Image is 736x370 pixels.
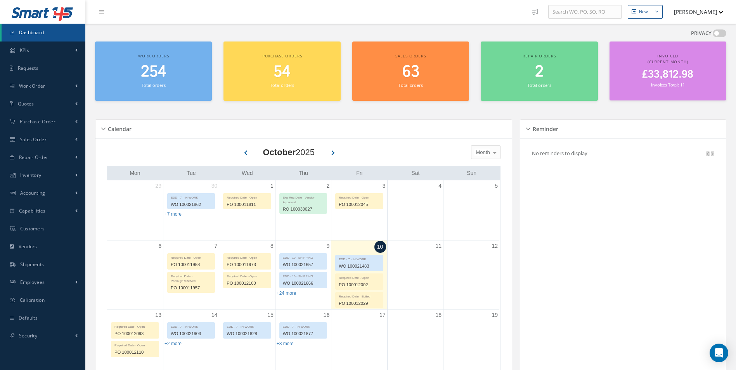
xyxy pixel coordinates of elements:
[107,180,163,240] td: September 29, 2025
[95,41,212,101] a: Work orders 254 Total orders
[18,65,38,71] span: Requests
[168,260,215,269] div: PO 100011958
[336,262,383,271] div: WO 100021483
[223,194,270,200] div: Required Date - Open
[168,323,215,329] div: EDD - 7 - IN WORK
[465,168,478,178] a: Sunday
[275,180,331,240] td: October 2, 2025
[530,123,558,133] h5: Reminder
[710,344,728,362] div: Open Intercom Messenger
[336,200,383,209] div: PO 100012045
[19,207,46,214] span: Capabilities
[141,61,166,83] span: 254
[331,180,387,240] td: October 3, 2025
[280,205,327,214] div: RO 100030027
[280,323,327,329] div: EDD - 7 - IN WORK
[263,146,315,159] div: 2025
[437,180,443,192] a: October 4, 2025
[2,24,85,41] a: Dashboard
[165,341,182,346] a: Show 2 more events
[262,53,302,59] span: Purchase orders
[434,240,443,252] a: October 11, 2025
[19,154,48,161] span: Repair Order
[20,261,44,268] span: Shipments
[274,61,291,83] span: 54
[163,180,219,240] td: September 30, 2025
[280,279,327,288] div: WO 100021666
[523,53,556,59] span: Repair orders
[610,41,726,100] a: Invoiced (Current Month) £33,812.98 Invoices Total: 11
[168,200,215,209] div: WO 100021862
[325,240,331,252] a: October 9, 2025
[20,118,55,125] span: Purchase Order
[434,309,443,321] a: October 18, 2025
[331,240,387,309] td: October 10, 2025
[280,260,327,269] div: WO 100021657
[168,254,215,260] div: Required Date - Open
[223,41,340,101] a: Purchase orders 54 Total orders
[154,309,163,321] a: October 13, 2025
[387,180,443,240] td: October 4, 2025
[269,240,275,252] a: October 8, 2025
[20,279,45,285] span: Employees
[336,280,383,289] div: PO 100012002
[395,53,426,59] span: Sales orders
[223,254,270,260] div: Required Date - Open
[223,279,270,288] div: PO 100012100
[443,240,499,309] td: October 12, 2025
[280,272,327,279] div: EDD - 10 - SHIPPING
[352,41,469,101] a: Sales orders 63 Total orders
[219,240,275,309] td: October 8, 2025
[443,180,499,240] td: October 5, 2025
[19,332,37,339] span: Security
[213,240,219,252] a: October 7, 2025
[532,150,587,157] p: No reminders to display
[20,47,29,54] span: KPIs
[111,329,159,338] div: PO 100012093
[648,59,688,64] span: (Current Month)
[106,123,132,133] h5: Calendar
[111,323,159,329] div: Required Date - Open
[374,241,386,253] a: October 10, 2025
[20,225,45,232] span: Customers
[402,61,419,83] span: 63
[20,297,45,303] span: Calibration
[270,82,294,88] small: Total orders
[138,53,169,59] span: Work orders
[527,82,551,88] small: Total orders
[219,180,275,240] td: October 1, 2025
[639,9,648,15] div: New
[325,180,331,192] a: October 2, 2025
[223,272,270,279] div: Required Date - Open
[266,309,275,321] a: October 15, 2025
[651,82,684,88] small: Invoices Total: 11
[210,180,219,192] a: September 30, 2025
[154,180,163,192] a: September 29, 2025
[168,284,215,292] div: PO 100011957
[336,194,383,200] div: Required Date - Open
[20,136,47,143] span: Sales Order
[19,29,44,36] span: Dashboard
[398,82,423,88] small: Total orders
[19,83,45,89] span: Work Order
[168,329,215,338] div: WO 100021903
[223,200,270,209] div: PO 100011811
[107,240,163,309] td: October 6, 2025
[490,309,499,321] a: October 19, 2025
[210,309,219,321] a: October 14, 2025
[19,243,37,250] span: Vendors
[387,240,443,309] td: October 11, 2025
[240,168,255,178] a: Wednesday
[657,53,678,59] span: Invoiced
[168,272,215,284] div: Required Date - Partially/Received
[263,147,296,157] b: October
[20,190,45,196] span: Accounting
[535,61,544,83] span: 2
[111,341,159,348] div: Required Date - Open
[19,315,38,321] span: Defaults
[628,5,663,19] button: New
[336,274,383,280] div: Required Date - Open
[474,149,490,156] span: Month
[355,168,364,178] a: Friday
[280,254,327,260] div: EDD - 10 - SHIPPING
